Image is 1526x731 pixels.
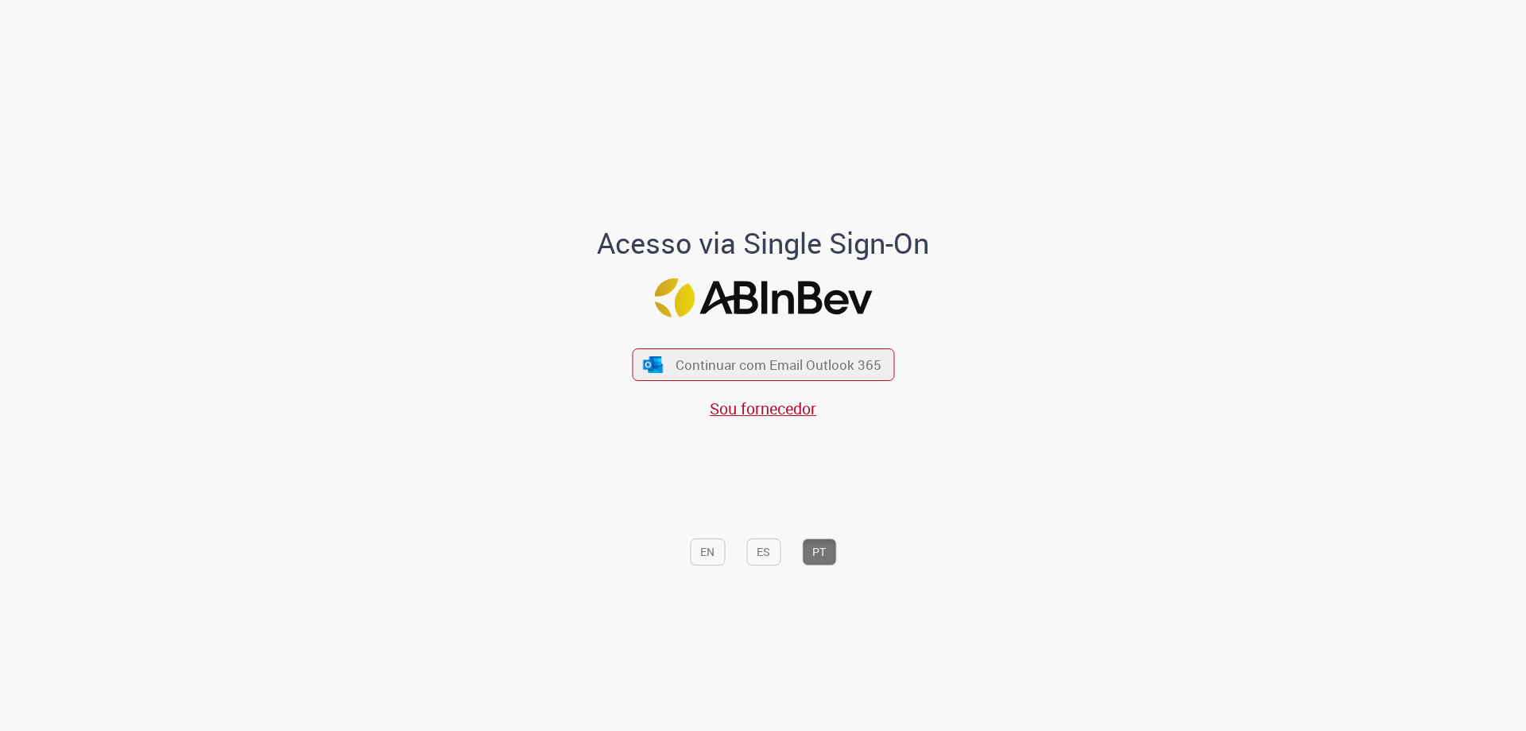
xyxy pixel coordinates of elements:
img: ícone Azure/Microsoft 360 [642,356,664,373]
a: Sou fornecedor [710,398,816,419]
button: ícone Azure/Microsoft 360 Continuar com Email Outlook 365 [632,348,894,381]
button: ES [746,539,780,566]
img: Logo ABInBev [654,278,872,317]
span: Continuar com Email Outlook 365 [676,356,881,374]
h1: Acesso via Single Sign-On [543,227,984,259]
button: EN [690,539,725,566]
button: PT [802,539,836,566]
